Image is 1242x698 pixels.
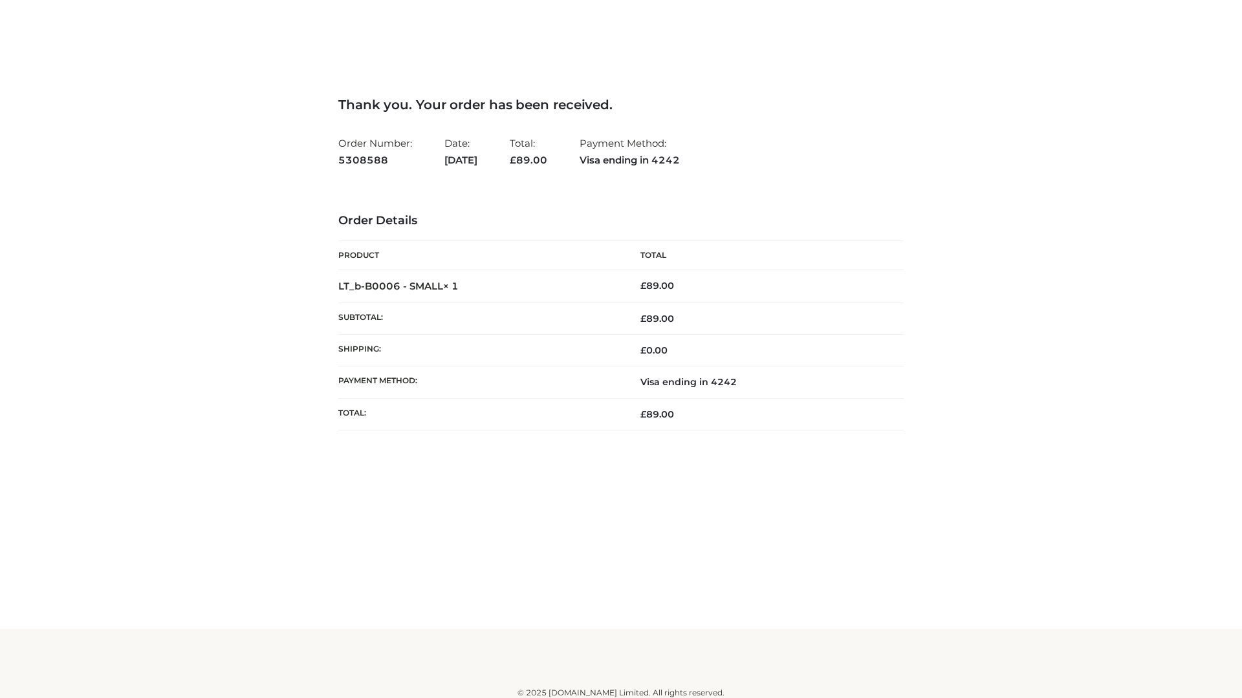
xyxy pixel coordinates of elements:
span: 89.00 [640,408,674,420]
bdi: 0.00 [640,344,668,356]
strong: [DATE] [444,152,477,169]
th: Total: [338,398,621,430]
strong: 5308588 [338,152,412,169]
th: Subtotal: [338,302,621,334]
span: 89.00 [510,154,547,166]
li: Order Number: [338,132,412,171]
td: Visa ending in 4242 [621,366,904,398]
span: £ [640,313,646,324]
span: £ [510,154,516,166]
li: Payment Method: [580,132,680,171]
h3: Thank you. Your order has been received. [338,97,904,112]
span: £ [640,280,646,291]
span: £ [640,408,646,420]
strong: Visa ending in 4242 [580,152,680,169]
h3: Order Details [338,214,904,228]
th: Total [621,241,904,270]
li: Date: [444,132,477,171]
th: Shipping: [338,335,621,366]
strong: × 1 [443,280,459,292]
th: Payment method: [338,366,621,398]
strong: LT_b-B0006 - SMALL [338,280,459,292]
th: Product [338,241,621,270]
span: £ [640,344,646,356]
span: 89.00 [640,313,674,324]
bdi: 89.00 [640,280,674,291]
li: Total: [510,132,547,171]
